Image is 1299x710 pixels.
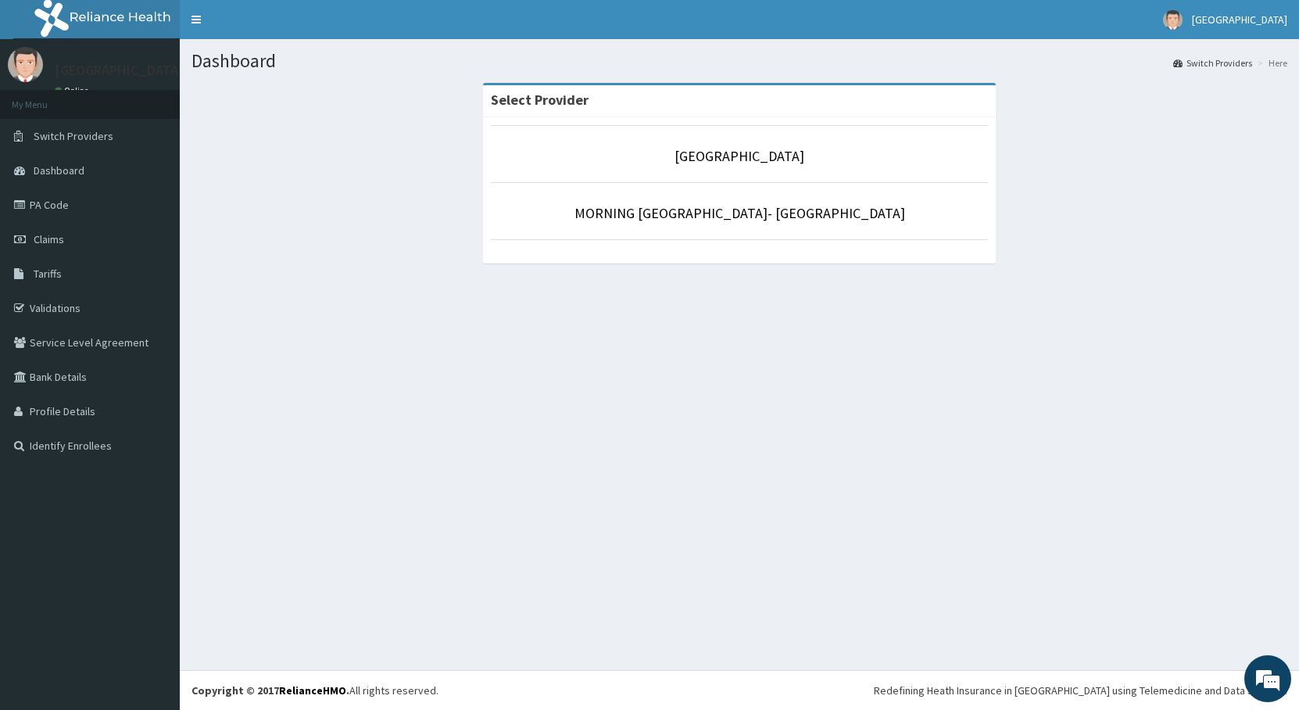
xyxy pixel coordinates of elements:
[874,683,1287,698] div: Redefining Heath Insurance in [GEOGRAPHIC_DATA] using Telemedicine and Data Science!
[34,232,64,246] span: Claims
[34,267,62,281] span: Tariffs
[180,670,1299,710] footer: All rights reserved.
[34,163,84,177] span: Dashboard
[55,85,92,96] a: Online
[675,147,804,165] a: [GEOGRAPHIC_DATA]
[279,683,346,697] a: RelianceHMO
[34,129,113,143] span: Switch Providers
[191,51,1287,71] h1: Dashboard
[55,63,184,77] p: [GEOGRAPHIC_DATA]
[8,47,43,82] img: User Image
[491,91,589,109] strong: Select Provider
[1254,56,1287,70] li: Here
[1192,13,1287,27] span: [GEOGRAPHIC_DATA]
[574,204,905,222] a: MORNING [GEOGRAPHIC_DATA]- [GEOGRAPHIC_DATA]
[1173,56,1252,70] a: Switch Providers
[191,683,349,697] strong: Copyright © 2017 .
[1163,10,1183,30] img: User Image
